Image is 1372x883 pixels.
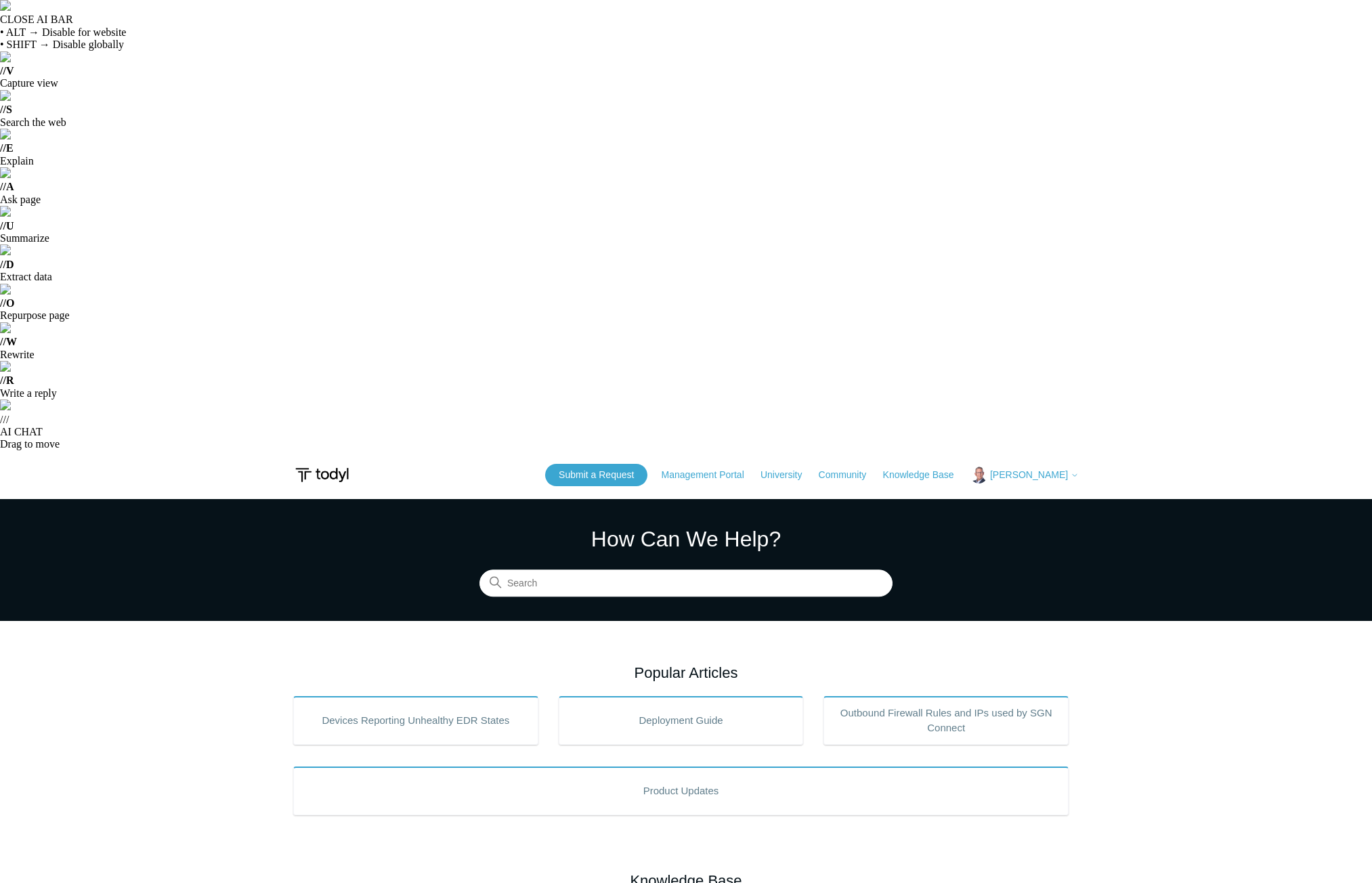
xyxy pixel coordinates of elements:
[970,467,1079,483] button: [PERSON_NAME]
[819,468,880,482] a: Community
[990,469,1068,480] span: [PERSON_NAME]
[559,696,804,745] a: Deployment Guide
[293,696,538,745] a: Devices Reporting Unhealthy EDR States
[293,767,1069,815] a: Product Updates
[823,696,1069,745] a: Outbound Firewall Rules and IPs used by SGN Connect
[662,468,758,482] a: Management Portal
[883,468,968,482] a: Knowledge Base
[293,462,351,488] img: Todyl Support Center Help Center home page
[479,569,893,597] input: Search
[479,523,893,555] h1: How Can We Help?
[293,662,1079,684] h2: Popular Articles
[760,468,815,482] a: University
[545,464,647,486] a: Submit a Request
